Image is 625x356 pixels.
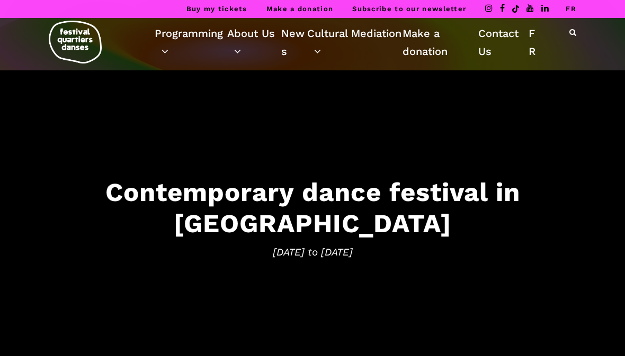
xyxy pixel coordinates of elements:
[186,5,247,13] a: Buy my tickets
[266,5,334,13] a: Make a donation
[49,21,102,63] img: logo-fqd-med
[307,24,403,60] a: Cultural Mediation
[566,5,576,13] a: FR
[11,244,614,260] span: [DATE] to [DATE]
[529,24,540,60] a: FR
[155,24,227,60] a: Programming
[11,176,614,239] h3: Contemporary dance festival in [GEOGRAPHIC_DATA]
[478,24,529,60] a: Contact Us
[403,24,478,60] a: Make a donation
[227,24,281,60] a: About Us
[352,5,466,13] a: Subscribe to our newsletter
[281,24,307,60] a: News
